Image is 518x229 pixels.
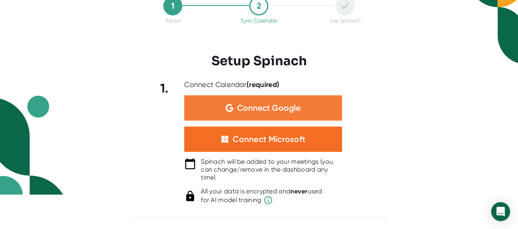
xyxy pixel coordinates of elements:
b: 1. [160,81,169,96]
div: Open Intercom Messenger [491,202,510,221]
img: Aehbyd4JwY73AAAAAElFTkSuQmCC [226,104,233,112]
div: About [165,17,181,24]
img: microsoft-white-squares.05348b22b8389b597c576c3b9d3cf43b.svg [221,135,229,143]
b: (required) [247,80,279,89]
div: Connect Microsoft [233,134,305,144]
span: Connect Google [237,104,301,112]
div: All your data is encrypted and used [201,187,322,205]
div: Connect Calendar [184,80,279,89]
h3: Setup Spinach [211,53,307,68]
div: Use Spinach [329,17,361,24]
b: never [290,187,308,195]
div: Sync Calendar [240,17,277,24]
div: Spinach will be added to your meetings (you can change/remove in the dashboard any time) [201,158,342,182]
span: for AI model training [201,195,322,205]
